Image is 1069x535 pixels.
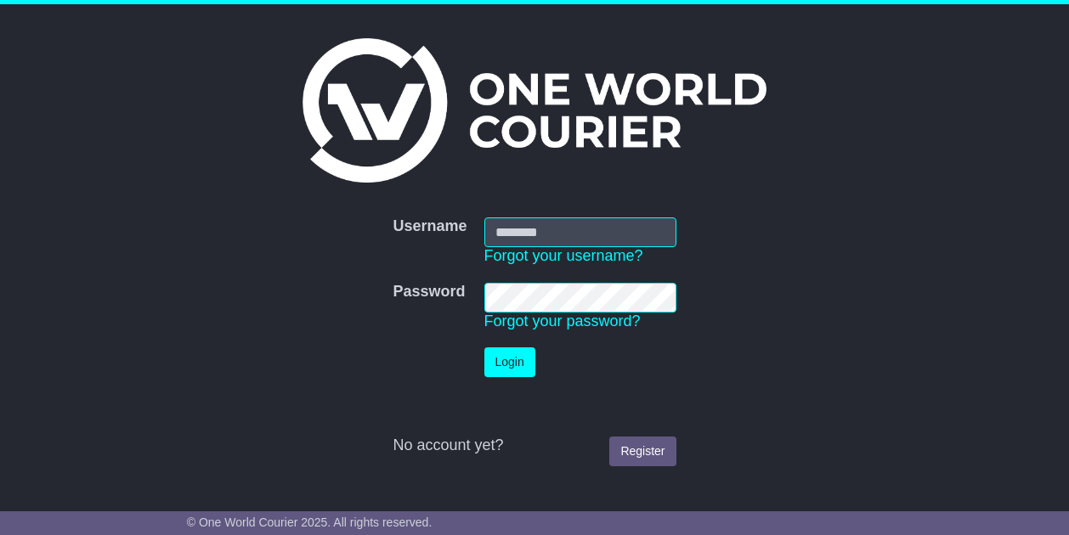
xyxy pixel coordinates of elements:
[393,436,676,455] div: No account yet?
[484,247,643,264] a: Forgot your username?
[187,515,433,529] span: © One World Courier 2025. All rights reserved.
[484,347,535,377] button: Login
[484,313,641,329] a: Forgot your password?
[303,38,766,183] img: One World
[609,436,676,466] a: Register
[393,283,465,301] label: Password
[393,217,467,236] label: Username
